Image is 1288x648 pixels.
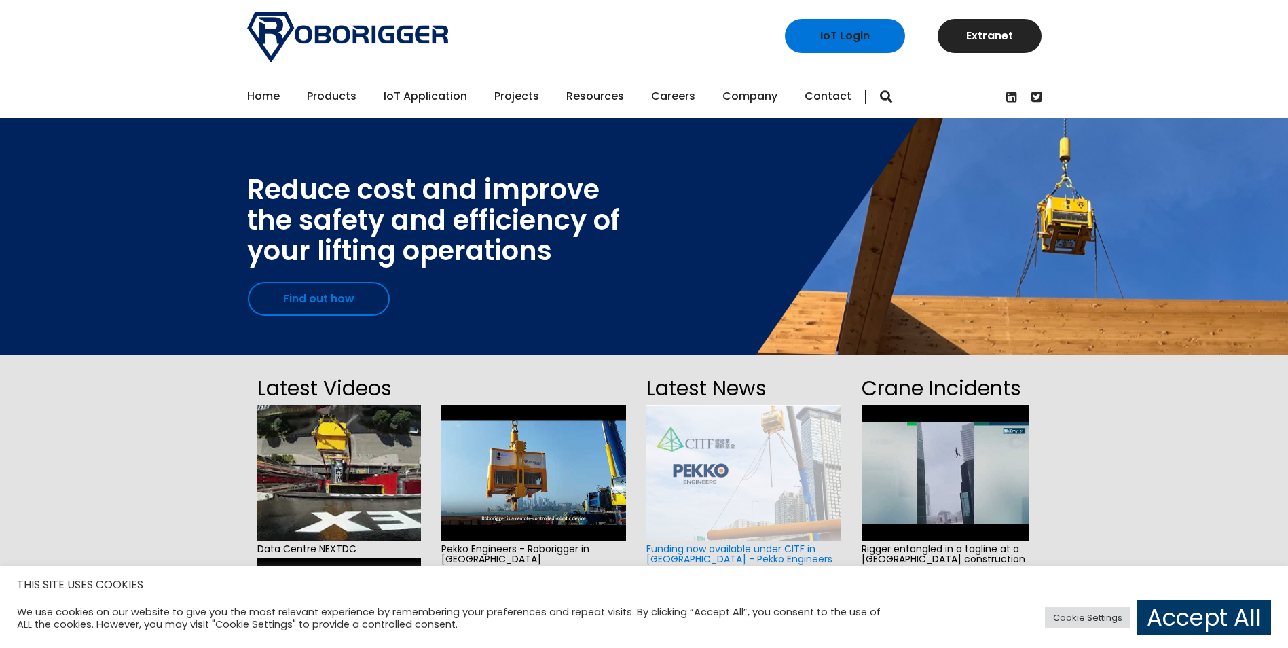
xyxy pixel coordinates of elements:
[805,75,851,118] a: Contact
[938,19,1042,53] a: Extranet
[247,175,620,266] div: Reduce cost and improve the safety and efficiency of your lifting operations
[247,75,280,118] a: Home
[17,576,1271,594] h5: THIS SITE USES COOKIES
[494,75,539,118] a: Projects
[17,606,895,630] div: We use cookies on our website to give you the most relevant experience by remembering your prefer...
[441,405,627,541] img: hqdefault.jpg
[722,75,777,118] a: Company
[862,541,1029,579] span: Rigger entangled in a tagline at a [GEOGRAPHIC_DATA] construction site
[1137,600,1271,635] a: Accept All
[651,75,695,118] a: Careers
[247,12,448,62] img: Roborigger
[257,405,421,541] img: hqdefault.jpg
[384,75,467,118] a: IoT Application
[785,19,905,53] a: IoT Login
[248,282,390,316] a: Find out how
[1045,607,1130,628] a: Cookie Settings
[862,405,1029,541] img: hqdefault.jpg
[646,372,841,405] h2: Latest News
[257,372,421,405] h2: Latest Videos
[566,75,624,118] a: Resources
[257,541,421,558] span: Data Centre NEXTDC
[307,75,356,118] a: Products
[441,541,627,569] span: Pekko Engineers - Roborigger in [GEOGRAPHIC_DATA]
[862,372,1029,405] h2: Crane Incidents
[646,542,832,566] a: Funding now available under CITF in [GEOGRAPHIC_DATA] - Pekko Engineers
